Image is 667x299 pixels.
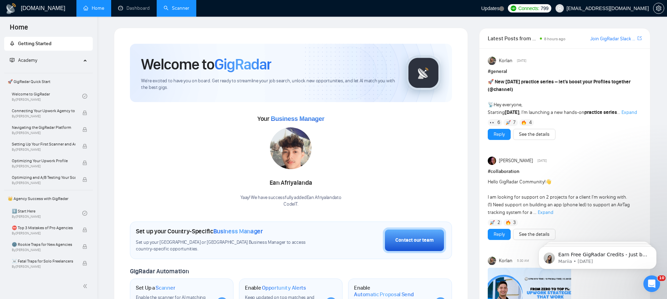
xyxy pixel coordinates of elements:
[513,229,555,240] button: See the details
[621,109,637,115] span: Expand
[658,275,666,281] span: 10
[12,164,75,168] span: By [PERSON_NAME]
[513,129,555,140] button: See the details
[271,115,324,122] span: Business Manager
[141,78,395,91] span: We're excited to have you on board. Get ready to streamline your job search, unlock new opportuni...
[513,219,516,226] span: 3
[82,261,87,266] span: lock
[18,41,51,47] span: Getting Started
[528,232,667,280] iframe: Intercom notifications message
[499,57,512,65] span: Korlan
[6,3,17,14] img: logo
[12,206,82,221] a: 1️⃣ Start HereBy[PERSON_NAME]
[257,115,324,123] span: Your
[488,68,642,75] h1: # general
[653,6,664,11] span: setting
[4,37,93,51] li: Getting Started
[643,275,660,292] iframe: Intercom live chat
[5,192,92,206] span: 👑 Agency Success with GigRadar
[590,35,636,43] a: Join GigRadar Slack Community
[544,36,566,41] span: 8 hours ago
[488,179,630,215] span: Hello GigRadar Community! I am looking for support on 2 projects for a client I'm working with. (...
[545,179,551,185] span: 👋
[245,284,306,291] h1: Enable
[537,158,547,164] span: [DATE]
[83,5,104,11] a: homeHome
[653,6,664,11] a: setting
[406,56,441,90] img: gigradar-logo.png
[517,258,529,264] span: 5:30 AM
[584,109,617,115] strong: practice series
[12,265,75,269] span: By [PERSON_NAME]
[213,227,263,235] span: Business Manager
[12,258,75,265] span: ☠️ Fatal Traps for Solo Freelancers
[637,35,642,42] a: export
[12,181,75,185] span: By [PERSON_NAME]
[214,55,271,74] span: GigRadar
[12,124,75,131] span: Navigating the GigRadar Platform
[156,284,175,291] span: Scanner
[136,227,263,235] h1: Set up your Country-Specific
[262,284,306,291] span: Opportunity Alerts
[10,41,15,46] span: rocket
[517,58,526,64] span: [DATE]
[12,231,75,235] span: By [PERSON_NAME]
[141,55,271,74] h1: Welcome to
[494,131,505,138] a: Reply
[488,157,496,165] img: Julie McCarter
[82,110,87,115] span: lock
[505,109,519,115] strong: [DATE]
[519,231,550,238] a: See the details
[12,157,75,164] span: Optimizing Your Upwork Profile
[130,267,189,275] span: GigRadar Automation
[488,79,631,115] span: Hey everyone, Starting , I’m launching a new hands-on ...
[136,284,175,291] h1: Set Up a
[497,219,500,226] span: 2
[653,3,664,14] button: setting
[488,168,642,175] h1: # collaboration
[488,79,494,85] span: 🚀
[513,119,516,126] span: 7
[82,160,87,165] span: lock
[12,248,75,252] span: By [PERSON_NAME]
[488,79,631,92] strong: New [DATE] practice series – let’s boost your Profiles together ( )
[12,224,75,231] span: ⛔ Top 3 Mistakes of Pro Agencies
[12,174,75,181] span: Optimizing and A/B Testing Your Scanner for Better Results
[12,107,75,114] span: Connecting Your Upwork Agency to GigRadar
[83,283,90,290] span: double-left
[5,75,92,89] span: 🚀 GigRadar Quick Start
[488,57,496,65] img: Korlan
[12,141,75,148] span: Setting Up Your First Scanner and Auto-Bidder
[395,236,434,244] div: Contact our team
[490,220,495,225] img: 🚀
[82,94,87,99] span: check-circle
[499,157,533,165] span: [PERSON_NAME]
[488,257,496,265] img: Korlan
[489,86,511,92] span: @channel
[10,57,37,63] span: Academy
[82,127,87,132] span: lock
[529,119,532,126] span: 4
[10,58,15,63] span: fund-projection-screen
[481,6,499,11] span: Updates
[499,257,512,265] span: Korlan
[118,5,150,11] a: dashboardDashboard
[488,34,538,43] span: Latest Posts from the GigRadar Community
[538,209,553,215] span: Expand
[4,22,34,37] span: Home
[488,129,511,140] button: Reply
[82,244,87,249] span: lock
[511,6,516,11] img: upwork-logo.png
[82,144,87,149] span: lock
[18,57,37,63] span: Academy
[12,241,75,248] span: 🌚 Rookie Traps for New Agencies
[521,120,526,125] img: 🔥
[270,127,312,169] img: 1699271954658-IMG-20231101-WA0028.jpg
[82,177,87,182] span: lock
[12,148,75,152] span: By [PERSON_NAME]
[488,229,511,240] button: Reply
